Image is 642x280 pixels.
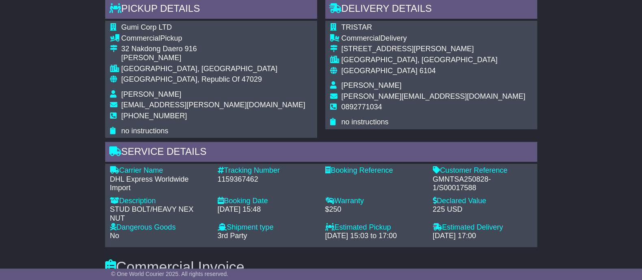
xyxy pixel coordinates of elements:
span: [EMAIL_ADDRESS][PERSON_NAME][DOMAIN_NAME] [121,101,305,109]
div: [DATE] 15:48 [218,205,317,214]
div: [STREET_ADDRESS][PERSON_NAME] [342,45,525,54]
span: © One World Courier 2025. All rights reserved. [111,271,229,277]
div: DHL Express Worldwide Import [110,175,210,193]
div: 1159367462 [218,175,317,184]
div: Declared Value [433,197,532,206]
div: Dangerous Goods [110,223,210,232]
span: 6104 [419,67,436,75]
div: Customer Reference [433,166,532,175]
span: [PERSON_NAME][EMAIL_ADDRESS][DOMAIN_NAME] [342,92,525,100]
div: [PERSON_NAME] [121,54,305,63]
div: Delivery [342,34,525,43]
div: Warranty [325,197,425,206]
span: [GEOGRAPHIC_DATA] [342,67,417,75]
div: Carrier Name [110,166,210,175]
span: 0892771034 [342,103,382,111]
div: GMNTSA250828-1/S00017588 [433,175,532,193]
div: Booking Date [218,197,317,206]
span: [PHONE_NUMBER] [121,112,187,120]
div: Pickup [121,34,305,43]
div: Booking Reference [325,166,425,175]
span: [PERSON_NAME] [121,90,182,98]
div: [DATE] 15:03 to 17:00 [325,232,425,241]
span: TRISTAR [342,23,372,31]
div: [DATE] 17:00 [433,232,532,241]
div: Shipment type [218,223,317,232]
span: Commercial [342,34,380,42]
div: Description [110,197,210,206]
div: STUD BOLT/HEAVY NEX NUT [110,205,210,223]
span: Gumi Corp LTD [121,23,172,31]
div: Estimated Pickup [325,223,425,232]
div: 225 USD [433,205,532,214]
span: 47029 [242,75,262,83]
div: Estimated Delivery [433,223,532,232]
span: no instructions [121,127,169,135]
div: $250 [325,205,425,214]
span: 3rd Party [218,232,247,240]
h3: Commercial Invoice [105,259,537,276]
div: [GEOGRAPHIC_DATA], [GEOGRAPHIC_DATA] [342,56,525,65]
div: Service Details [105,142,537,164]
div: Tracking Number [218,166,317,175]
span: No [110,232,119,240]
span: [PERSON_NAME] [342,81,402,89]
div: 32 Nakdong Daero 916 [121,45,305,54]
span: [GEOGRAPHIC_DATA], Republic Of [121,75,240,83]
span: Commercial [121,34,160,42]
span: no instructions [342,118,389,126]
div: [GEOGRAPHIC_DATA], [GEOGRAPHIC_DATA] [121,65,305,74]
